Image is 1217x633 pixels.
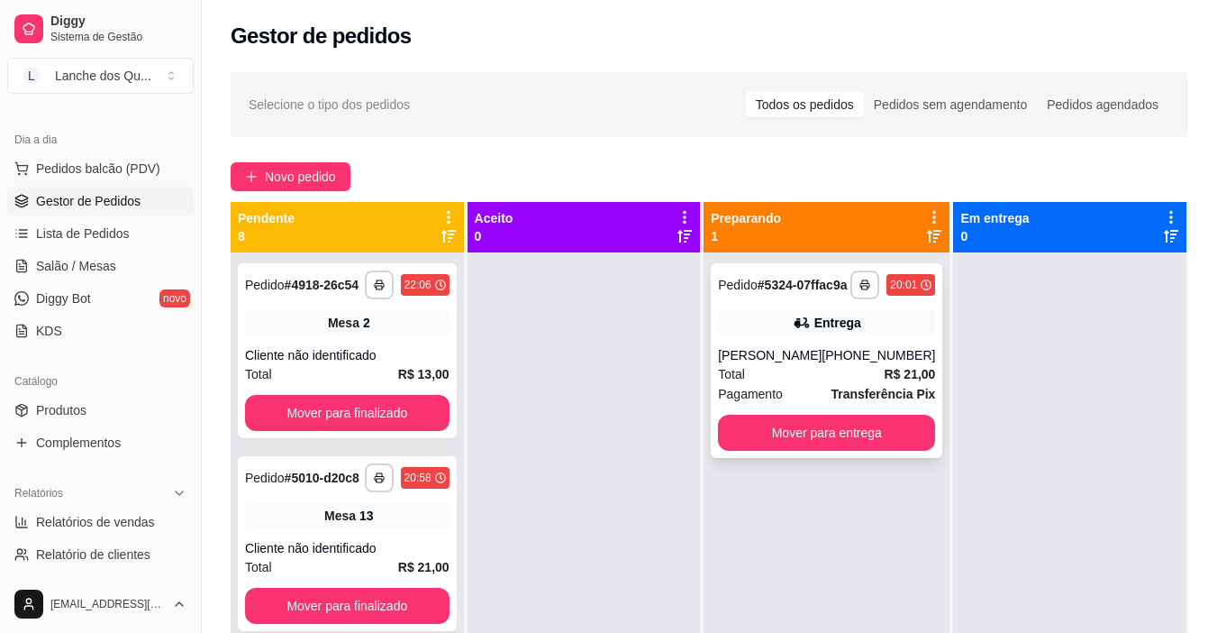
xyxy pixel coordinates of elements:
div: Todos os pedidos [746,92,864,117]
a: Relatório de clientes [7,540,194,569]
strong: # 5324-07ffac9a [758,278,848,292]
span: L [23,67,41,85]
div: Entrega [814,314,861,332]
h2: Gestor de pedidos [231,22,412,50]
span: Pagamento [718,384,783,404]
span: Total [245,364,272,384]
div: Pedidos agendados [1037,92,1168,117]
span: Complementos [36,434,121,452]
span: Produtos [36,401,86,419]
p: Aceito [475,209,513,227]
span: Pedidos balcão (PDV) [36,160,160,178]
a: Salão / Mesas [7,252,194,280]
button: Mover para finalizado [245,395,450,431]
span: Relatórios [14,486,63,500]
div: 22:06 [404,278,431,292]
button: Mover para finalizado [245,588,450,624]
a: Produtos [7,396,194,425]
p: 1 [711,227,781,245]
a: Relatórios de vendas [7,508,194,537]
span: Novo pedido [265,167,336,187]
div: 2 [363,314,370,332]
button: Novo pedido [231,162,350,191]
span: Total [245,557,272,577]
span: Total [718,364,745,384]
button: Select a team [7,58,194,94]
a: Complementos [7,428,194,457]
span: plus [245,170,258,183]
div: [PHONE_NUMBER] [822,346,935,364]
span: Salão / Mesas [36,257,116,275]
span: Relatório de clientes [36,546,150,564]
span: Diggy [50,14,186,30]
span: Pedido [718,278,758,292]
span: KDS [36,322,62,340]
p: 0 [960,227,1029,245]
strong: Transferência Pix [831,387,935,401]
a: Diggy Botnovo [7,284,194,313]
span: Selecione o tipo dos pedidos [249,95,410,115]
strong: R$ 21,00 [885,367,936,381]
span: Lista de Pedidos [36,225,130,243]
button: [EMAIL_ADDRESS][DOMAIN_NAME] [7,583,194,626]
strong: # 5010-d20c8 [285,471,359,485]
span: Relatórios de vendas [36,513,155,531]
span: Pedido [245,278,285,292]
div: 20:58 [404,471,431,485]
span: [EMAIL_ADDRESS][DOMAIN_NAME] [50,597,165,611]
a: KDS [7,316,194,345]
strong: # 4918-26c54 [285,278,359,292]
div: Pedidos sem agendamento [864,92,1037,117]
a: Lista de Pedidos [7,219,194,248]
div: Cliente não identificado [245,539,450,557]
p: Pendente [238,209,295,227]
div: 20:01 [890,278,917,292]
a: Gestor de Pedidos [7,187,194,216]
div: Lanche dos Qu ... [55,67,151,85]
div: [PERSON_NAME] [718,346,822,364]
span: Mesa [324,507,356,525]
div: Dia a dia [7,125,194,154]
p: 0 [475,227,513,245]
button: Pedidos balcão (PDV) [7,154,194,183]
div: Catálogo [7,367,194,396]
span: Diggy Bot [36,289,91,307]
a: Relatório de mesas [7,573,194,601]
button: Mover para entrega [718,415,935,451]
div: 13 [359,507,374,525]
p: 8 [238,227,295,245]
strong: R$ 13,00 [398,367,450,381]
a: DiggySistema de Gestão [7,7,194,50]
p: Preparando [711,209,781,227]
strong: R$ 21,00 [398,560,450,574]
span: Pedido [245,471,285,485]
span: Mesa [328,314,359,332]
div: Cliente não identificado [245,346,450,364]
span: Sistema de Gestão [50,30,186,44]
p: Em entrega [960,209,1029,227]
span: Gestor de Pedidos [36,192,141,210]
